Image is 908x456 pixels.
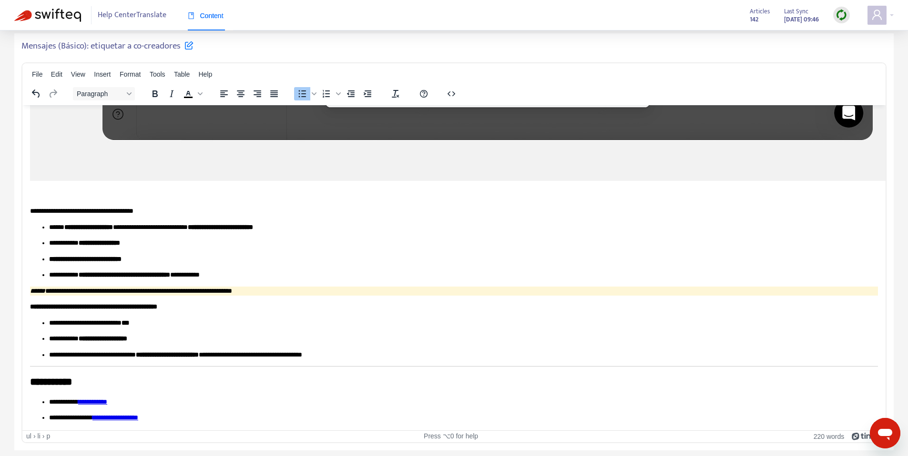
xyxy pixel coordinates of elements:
[266,87,282,100] button: Justify
[359,87,376,100] button: Increase indent
[46,432,50,440] div: p
[147,87,163,100] button: Bold
[870,418,900,448] iframe: Button to launch messaging window
[51,70,62,78] span: Edit
[249,87,265,100] button: Align right
[836,9,847,21] img: sync.dc5367851b00ba804db3.png
[28,87,44,100] button: Undo
[32,70,43,78] span: File
[33,432,36,440] div: ›
[198,70,212,78] span: Help
[388,87,404,100] button: Clear formatting
[21,40,194,52] h5: Mensajes (Básico): etiquetar a co-creadores
[318,87,342,100] div: Numbered list
[73,87,135,100] button: Block Paragraph
[294,87,318,100] div: Bullet list
[94,70,111,78] span: Insert
[188,12,224,20] span: Content
[343,87,359,100] button: Decrease indent
[22,105,886,430] iframe: Rich Text Area
[309,432,592,440] div: Press ⌥0 for help
[42,432,45,440] div: ›
[150,70,165,78] span: Tools
[77,90,123,98] span: Paragraph
[216,87,232,100] button: Align left
[14,9,81,22] img: Swifteq
[416,87,432,100] button: Help
[180,87,204,100] div: Text color Black
[120,70,141,78] span: Format
[750,14,758,25] strong: 142
[45,87,61,100] button: Redo
[163,87,180,100] button: Italic
[852,432,876,440] a: Powered by Tiny
[174,70,190,78] span: Table
[814,432,845,440] button: 220 words
[233,87,249,100] button: Align center
[750,6,770,17] span: Articles
[871,9,883,20] span: user
[784,6,808,17] span: Last Sync
[188,12,194,19] span: book
[98,6,166,24] span: Help Center Translate
[38,432,41,440] div: li
[71,70,85,78] span: View
[26,432,31,440] div: ul
[784,14,819,25] strong: [DATE] 09:46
